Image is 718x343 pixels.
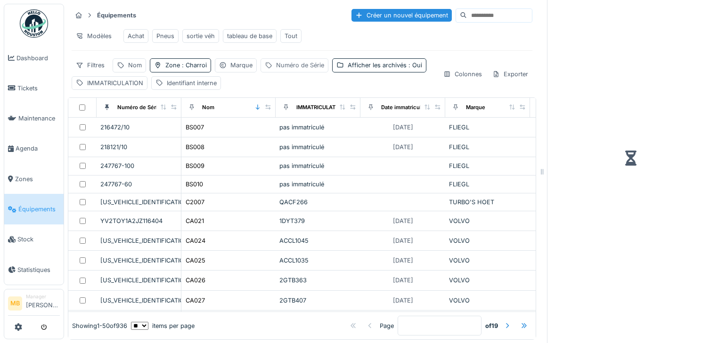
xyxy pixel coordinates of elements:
[279,143,357,152] div: pas immatriculé
[100,123,177,132] div: 216472/10
[87,79,143,88] div: IMMATRICULATION
[279,198,357,207] div: QACF266
[348,61,422,70] div: Afficher les archivés
[449,161,526,170] div: FLIEGL
[17,84,60,93] span: Tickets
[186,236,205,245] div: CA024
[407,62,422,69] span: : Oui
[488,67,532,81] div: Exporter
[128,61,142,70] div: Nom
[8,296,22,311] li: MB
[4,43,64,73] a: Dashboard
[167,79,217,88] div: Identifiant interne
[202,104,214,112] div: Nom
[449,236,526,245] div: VOLVO
[8,293,60,316] a: MB Manager[PERSON_NAME]
[186,180,203,189] div: BS010
[285,32,297,40] div: Tout
[128,32,144,40] div: Achat
[72,29,116,43] div: Modèles
[296,104,345,112] div: IMMATRICULATION
[279,123,357,132] div: pas immatriculé
[100,198,177,207] div: [US_VEHICLE_IDENTIFICATION_NUMBER]
[16,144,60,153] span: Agenda
[186,143,204,152] div: BS008
[279,180,357,189] div: pas immatriculé
[100,216,177,225] div: YV2TOY1A2JZ116404
[393,296,413,305] div: [DATE]
[17,265,60,274] span: Statistiques
[449,256,526,265] div: VOLVO
[279,216,357,225] div: 1DYT379
[18,114,60,123] span: Maintenance
[449,276,526,285] div: VOLVO
[4,104,64,134] a: Maintenance
[4,73,64,103] a: Tickets
[4,255,64,285] a: Statistiques
[449,198,526,207] div: TURBO'S HOET
[187,32,215,40] div: sortie véh
[449,123,526,132] div: FLIEGL
[393,123,413,132] div: [DATE]
[4,134,64,164] a: Agenda
[100,236,177,245] div: [US_VEHICLE_IDENTIFICATION_NUMBER]
[279,276,357,285] div: 2GTB363
[186,296,205,305] div: CA027
[18,205,60,214] span: Équipements
[117,104,161,112] div: Numéro de Série
[4,164,64,194] a: Zones
[449,296,526,305] div: VOLVO
[485,321,498,330] strong: of 19
[381,104,450,112] div: Date immatriculation (1ere)
[17,235,60,244] span: Stock
[15,175,60,183] span: Zones
[26,293,60,313] li: [PERSON_NAME]
[186,123,204,132] div: BS007
[186,161,204,170] div: BS009
[449,143,526,152] div: FLIEGL
[100,180,177,189] div: 247767-60
[380,321,394,330] div: Page
[4,194,64,224] a: Équipements
[449,180,526,189] div: FLIEGL
[100,296,177,305] div: [US_VEHICLE_IDENTIFICATION_NUMBER]
[393,236,413,245] div: [DATE]
[16,54,60,63] span: Dashboard
[186,198,204,207] div: C2007
[393,276,413,285] div: [DATE]
[439,67,486,81] div: Colonnes
[100,256,177,265] div: [US_VEHICLE_IDENTIFICATION_NUMBER]
[393,143,413,152] div: [DATE]
[165,61,207,70] div: Zone
[93,11,140,20] strong: Équipements
[131,321,195,330] div: items per page
[279,236,357,245] div: ACCL1045
[186,216,204,225] div: CA021
[466,104,485,112] div: Marque
[186,256,205,265] div: CA025
[26,293,60,300] div: Manager
[449,216,526,225] div: VOLVO
[393,256,413,265] div: [DATE]
[100,161,177,170] div: 247767-100
[351,9,452,22] div: Créer un nouvel équipement
[72,321,127,330] div: Showing 1 - 50 of 936
[279,296,357,305] div: 2GTB407
[279,161,357,170] div: pas immatriculé
[180,62,207,69] span: : Charroi
[186,276,205,285] div: CA026
[4,224,64,255] a: Stock
[393,216,413,225] div: [DATE]
[156,32,174,40] div: Pneus
[100,143,177,152] div: 218121/10
[20,9,48,38] img: Badge_color-CXgf-gQk.svg
[276,61,324,70] div: Numéro de Série
[230,61,253,70] div: Marque
[100,276,177,285] div: [US_VEHICLE_IDENTIFICATION_NUMBER]
[227,32,272,40] div: tableau de base
[279,256,357,265] div: ACCL1035
[72,58,109,72] div: Filtres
